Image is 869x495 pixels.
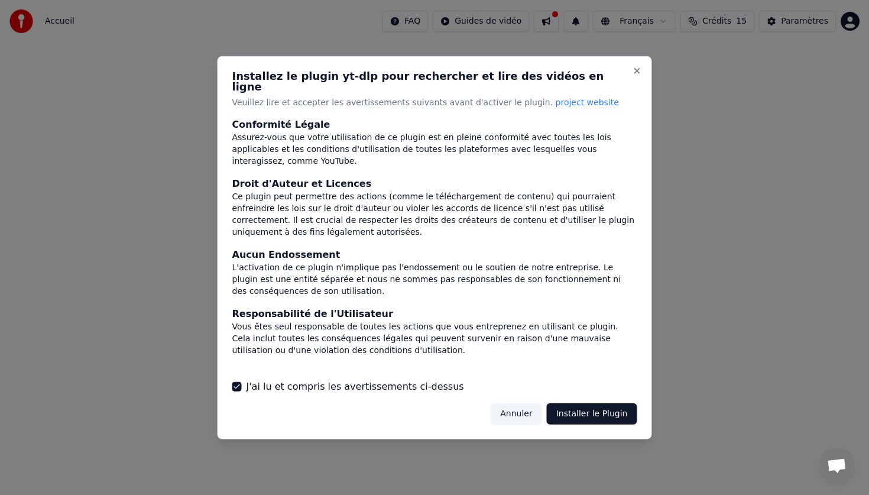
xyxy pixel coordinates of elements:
[232,96,637,108] p: Veuillez lire et accepter les avertissements suivants avant d'activer le plugin.
[232,118,637,132] div: Conformité Légale
[232,321,637,357] div: Vous êtes seul responsable de toutes les actions que vous entreprenez en utilisant ce plugin. Cel...
[247,380,464,394] label: J'ai lu et compris les avertissements ci-dessus
[232,248,637,262] div: Aucun Endossement
[232,307,637,321] div: Responsabilité de l'Utilisateur
[232,191,637,238] div: Ce plugin peut permettre des actions (comme le téléchargement de contenu) qui pourraient enfreind...
[232,70,637,92] h2: Installez le plugin yt-dlp pour rechercher et lire des vidéos en ligne
[232,262,637,297] div: L'activation de ce plugin n'implique pas l'endossement ou le soutien de notre entreprise. Le plug...
[547,403,637,425] button: Installer le Plugin
[556,97,619,106] span: project website
[491,403,541,425] button: Annuler
[232,132,637,167] div: Assurez-vous que votre utilisation de ce plugin est en pleine conformité avec toutes les lois app...
[232,177,637,191] div: Droit d'Auteur et Licences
